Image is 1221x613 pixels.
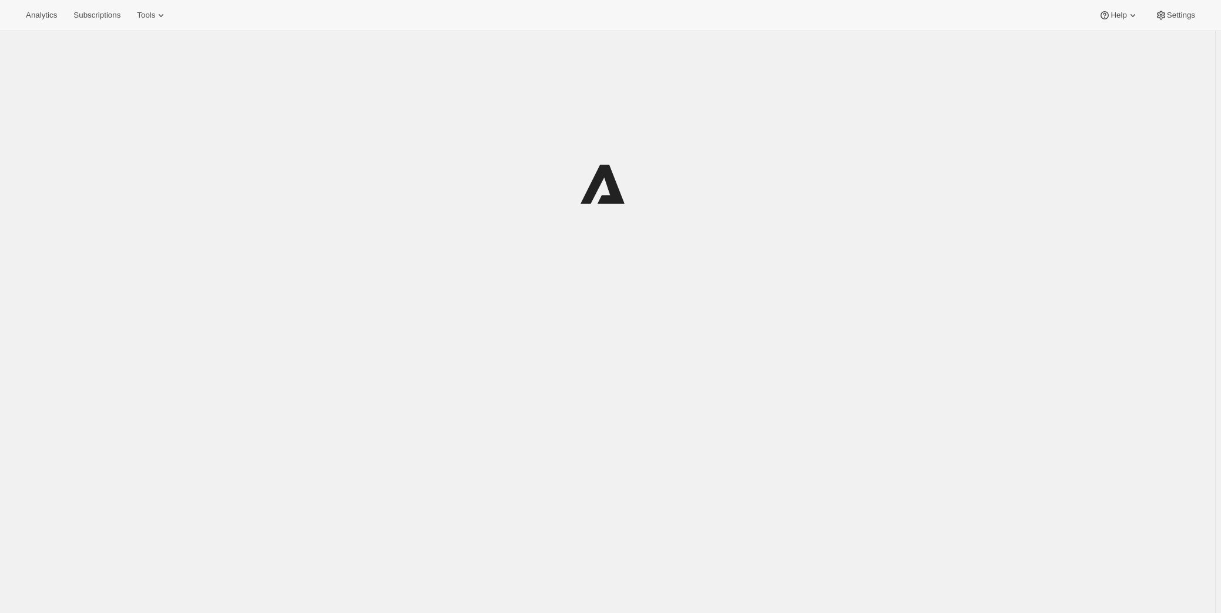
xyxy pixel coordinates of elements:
[66,7,128,24] button: Subscriptions
[137,11,155,20] span: Tools
[1167,11,1195,20] span: Settings
[1148,7,1202,24] button: Settings
[1111,11,1126,20] span: Help
[73,11,120,20] span: Subscriptions
[19,7,64,24] button: Analytics
[26,11,57,20] span: Analytics
[130,7,174,24] button: Tools
[1092,7,1145,24] button: Help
